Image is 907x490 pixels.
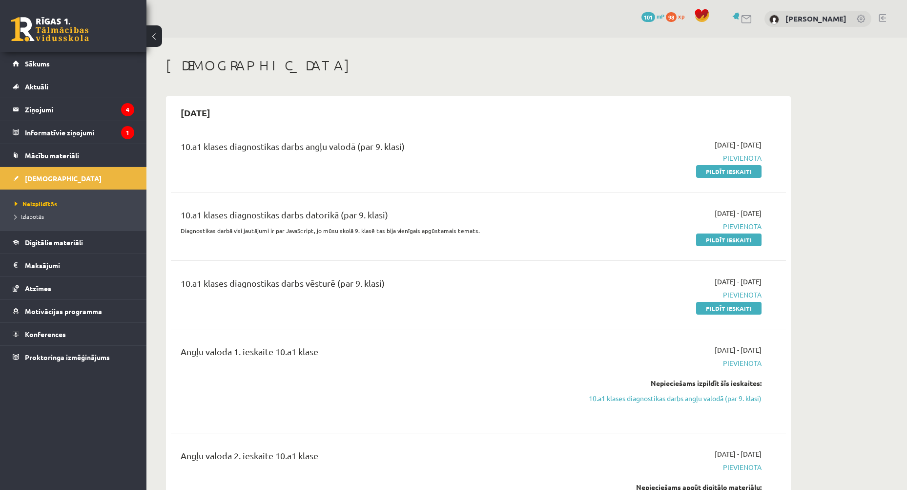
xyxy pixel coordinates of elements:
[25,82,48,91] span: Aktuāli
[25,353,110,362] span: Proktoringa izmēģinājums
[15,199,137,208] a: Neizpildītās
[641,12,664,20] a: 101 mP
[696,234,762,246] a: Pildīt ieskaiti
[577,290,762,300] span: Pievienota
[181,208,563,226] div: 10.a1 klases diagnostikas darbs datorikā (par 9. klasi)
[25,98,134,121] legend: Ziņojumi
[25,284,51,293] span: Atzīmes
[666,12,689,20] a: 98 xp
[769,15,779,24] img: Ralfs Korņejevs
[13,277,134,299] a: Atzīmes
[13,323,134,345] a: Konferences
[13,98,134,121] a: Ziņojumi4
[181,140,563,158] div: 10.a1 klases diagnostikas darbs angļu valodā (par 9. klasi)
[181,345,563,363] div: Angļu valoda 1. ieskaite 10.a1 klase
[13,144,134,167] a: Mācību materiāli
[13,254,134,277] a: Maksājumi
[715,449,762,459] span: [DATE] - [DATE]
[15,200,57,208] span: Neizpildītās
[715,345,762,355] span: [DATE] - [DATE]
[577,358,762,368] span: Pievienota
[25,174,102,183] span: [DEMOGRAPHIC_DATA]
[13,121,134,144] a: Informatīvie ziņojumi1
[11,17,89,42] a: Rīgas 1. Tālmācības vidusskola
[13,231,134,254] a: Digitālie materiāli
[181,449,563,467] div: Angļu valoda 2. ieskaite 10.a1 klase
[696,165,762,178] a: Pildīt ieskaiti
[715,140,762,150] span: [DATE] - [DATE]
[696,302,762,315] a: Pildīt ieskaiti
[25,59,50,68] span: Sākums
[13,300,134,322] a: Motivācijas programma
[15,213,44,220] span: Izlabotās
[641,12,655,22] span: 101
[121,103,134,116] i: 4
[577,153,762,163] span: Pievienota
[25,330,66,339] span: Konferences
[15,212,137,221] a: Izlabotās
[25,151,79,160] span: Mācību materiāli
[13,167,134,190] a: [DEMOGRAPHIC_DATA]
[577,378,762,388] div: Nepieciešams izpildīt šīs ieskaites:
[657,12,664,20] span: mP
[166,57,791,74] h1: [DEMOGRAPHIC_DATA]
[25,238,83,247] span: Digitālie materiāli
[678,12,684,20] span: xp
[715,277,762,287] span: [DATE] - [DATE]
[13,75,134,98] a: Aktuāli
[577,462,762,472] span: Pievienota
[666,12,677,22] span: 98
[121,126,134,139] i: 1
[181,226,563,235] p: Diagnostikas darbā visi jautājumi ir par JavaScript, jo mūsu skolā 9. klasē tas bija vienīgais ap...
[171,101,220,124] h2: [DATE]
[785,14,846,23] a: [PERSON_NAME]
[181,277,563,295] div: 10.a1 klases diagnostikas darbs vēsturē (par 9. klasi)
[577,221,762,232] span: Pievienota
[25,121,134,144] legend: Informatīvie ziņojumi
[13,52,134,75] a: Sākums
[25,307,102,316] span: Motivācijas programma
[577,393,762,404] a: 10.a1 klases diagnostikas darbs angļu valodā (par 9. klasi)
[25,254,134,277] legend: Maksājumi
[715,208,762,218] span: [DATE] - [DATE]
[13,346,134,368] a: Proktoringa izmēģinājums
